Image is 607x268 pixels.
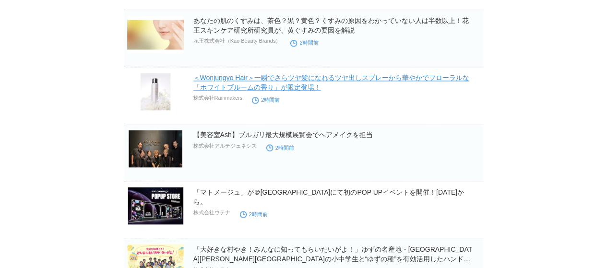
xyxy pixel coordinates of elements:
time: 2時間前 [290,40,318,46]
a: 【美容室Ash】ブルガリ最大規模展覧会でヘアメイクを担当 [193,131,373,139]
a: 「マトメージュ」が＠[GEOGRAPHIC_DATA]にて初のPOP UPイベントを開催！[DATE]から。 [193,188,464,205]
time: 2時間前 [240,211,268,217]
img: 「マトメージュ」が＠cosme TOKYOにて初のPOP UPイベントを開催！10月22日(水)から。 [127,187,184,224]
a: ＜Wonjungyo Hair＞一瞬でさらツヤ髪になれるツヤ出しスプレーから華やかでフローラルな「ホワイトブルームの香り」が限定登場！ [193,74,469,91]
time: 2時間前 [252,97,280,103]
p: 株式会社アルテジェネシス [193,142,257,149]
img: あなたの肌のくすみは、茶色？黒？黄色？くすみの原因をわかっていない人は半数以上！花王スキンケア研究所研究員が、黄ぐすみの要因を解説 [127,16,184,53]
p: 株式会社Rainmakers [193,94,243,102]
p: 株式会社ウテナ [193,209,230,216]
img: 【美容室Ash】ブルガリ最大規模展覧会でヘアメイクを担当 [127,130,184,167]
time: 2時間前 [266,144,294,150]
img: ＜Wonjungyo Hair＞一瞬でさらツヤ髪になれるツヤ出しスプレーから華やかでフローラルな「ホワイトブルームの香り」が限定登場！ [127,73,184,110]
p: 花王株式会社（Kao Beauty Brands） [193,37,281,45]
a: あなたの肌のくすみは、茶色？黒？黄色？くすみの原因をわかっていない人は半数以上！花王スキンケア研究所研究員が、黄ぐすみの要因を解説 [193,17,469,34]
